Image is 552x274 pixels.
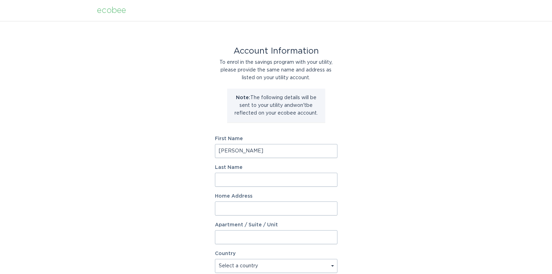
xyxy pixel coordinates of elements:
[215,47,337,55] div: Account Information
[215,136,337,141] label: First Name
[215,222,337,227] label: Apartment / Suite / Unit
[215,251,236,256] label: Country
[215,165,337,170] label: Last Name
[236,95,250,100] strong: Note:
[215,59,337,82] div: To enrol in the savings program with your utility, please provide the same name and address as li...
[215,194,337,199] label: Home Address
[97,7,126,14] div: ecobee
[232,94,320,117] p: The following details will be sent to your utility and won't be reflected on your ecobee account.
